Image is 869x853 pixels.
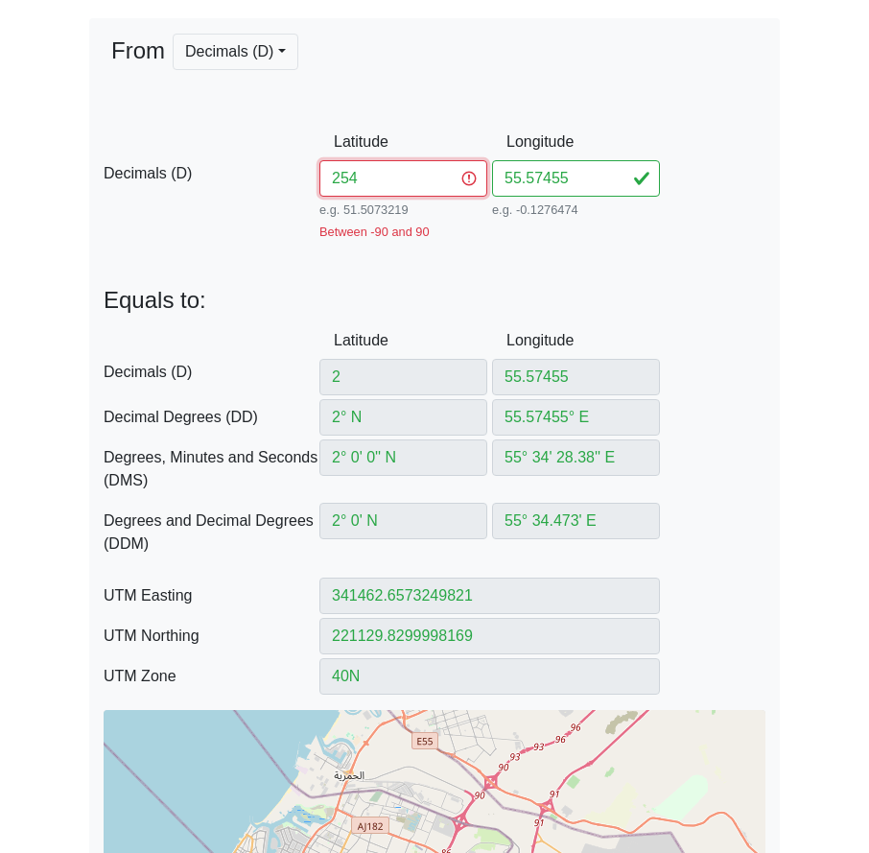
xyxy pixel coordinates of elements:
label: UTM Zone [89,658,319,695]
span: From [111,34,165,116]
span: Decimals (D) [104,162,319,185]
span: Degrees, Minutes and Seconds (DMS) [104,446,319,492]
label: UTM Easting [89,578,319,614]
span: Decimals (D) [104,361,319,384]
div: Between -90 and 90 [319,223,487,241]
small: e.g. 51.5073219 [319,201,487,219]
label: UTM Northing [89,618,319,654]
span: Degrees and Decimal Degrees (DDM) [104,509,319,556]
p: Equals to: [104,287,765,315]
span: Decimal Degrees (DD) [104,406,319,429]
button: Decimals (D) [173,34,298,70]
label: Latitude [319,322,375,359]
label: Longitude [492,322,548,359]
label: Longitude [492,124,548,160]
small: e.g. -0.1276474 [492,201,660,219]
label: Latitude [319,124,375,160]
